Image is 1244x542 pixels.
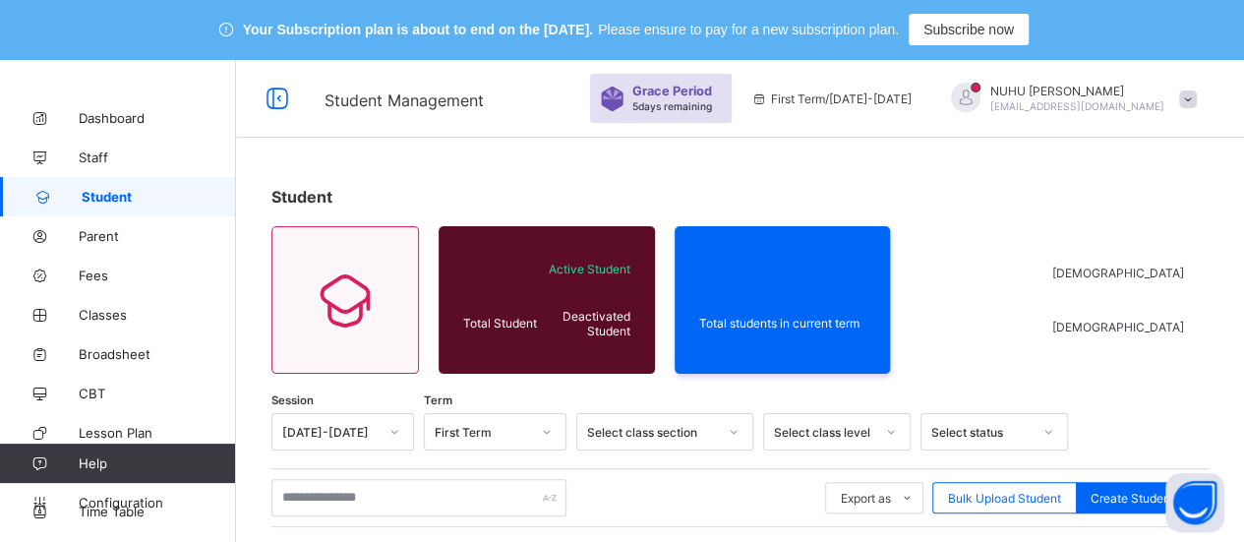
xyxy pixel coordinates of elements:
span: Total students in current term [699,316,866,331]
span: Dashboard [79,110,236,126]
span: Session [271,393,314,407]
span: Please ensure to pay for a new subscription plan. [598,22,899,37]
div: Total Student [458,311,542,335]
span: Deactivated Student [547,309,630,338]
span: Active Student [547,262,630,276]
span: Grace Period [632,84,712,98]
span: [DEMOGRAPHIC_DATA] [1052,266,1184,280]
span: Help [79,455,235,471]
span: Staff [79,150,236,165]
span: Parent [79,228,236,244]
div: [DATE]-[DATE] [282,425,378,440]
span: Configuration [79,495,235,511]
span: Student [271,187,332,207]
div: NUHUAHMED [931,83,1207,115]
div: First Term [435,425,530,440]
span: Broadsheet [79,346,236,362]
span: Student Management [325,90,484,110]
div: Select class section [587,425,717,440]
span: [DEMOGRAPHIC_DATA] [1052,320,1184,334]
span: Lesson Plan [79,425,236,441]
span: Classes [79,307,236,323]
span: Fees [79,268,236,283]
span: Your Subscription plan is about to end on the [DATE]. [243,22,593,37]
span: Create Student [1091,491,1174,506]
span: Bulk Upload Student [948,491,1061,506]
span: [EMAIL_ADDRESS][DOMAIN_NAME] [990,100,1164,112]
span: NUHU [PERSON_NAME] [990,84,1164,98]
span: CBT [79,386,236,401]
div: Select class level [774,425,874,440]
span: 5 days remaining [632,100,712,112]
div: Select status [931,425,1032,440]
button: Open asap [1165,473,1224,532]
span: Student [82,189,236,205]
span: Export as [841,491,891,506]
span: Subscribe now [923,22,1014,37]
img: sticker-purple.71386a28dfed39d6af7621340158ba97.svg [600,87,624,111]
span: Term [424,393,452,407]
span: session/term information [751,91,912,106]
